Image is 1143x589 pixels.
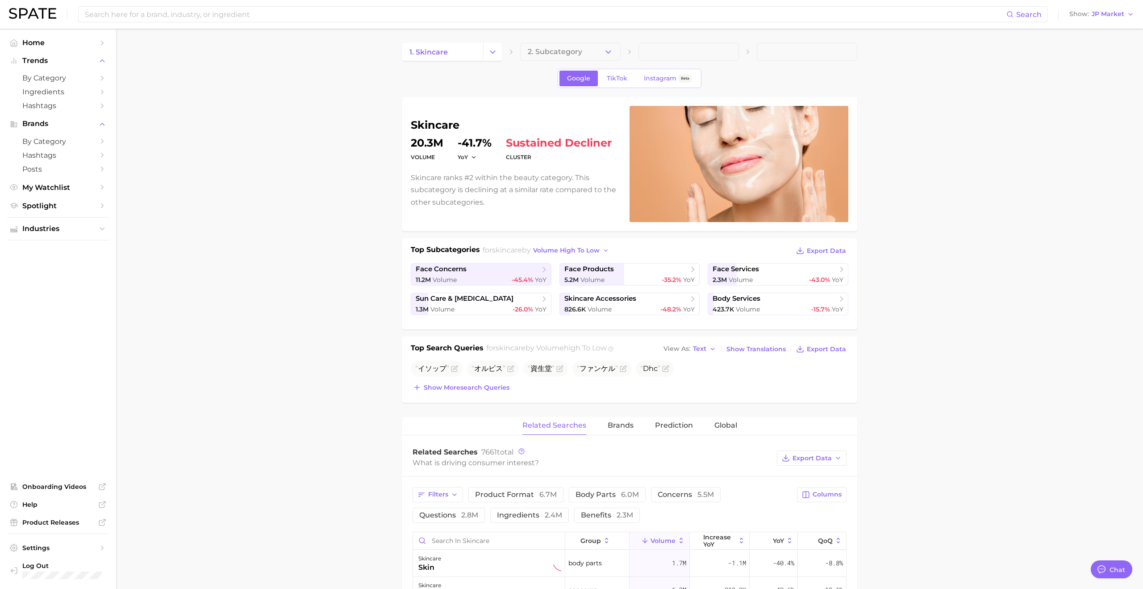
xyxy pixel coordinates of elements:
span: Brands [22,120,94,128]
div: skin [418,562,441,573]
span: 6.0m [621,490,639,499]
a: skincare accessories826.6k Volume-48.2% YoY [559,293,700,315]
span: オルビス [471,364,505,373]
span: -48.2% [660,305,681,313]
span: skincare [496,344,526,352]
button: Flag as miscategorized or irrelevant [620,365,627,372]
span: by Category [22,137,94,146]
a: Settings [7,541,109,555]
span: TikTok [607,75,627,82]
a: face concerns11.2m Volume-45.4% YoY [411,263,551,286]
img: sustained decliner [553,564,561,572]
span: Product Releases [22,518,94,526]
span: -15.7% [811,305,830,313]
span: sun care & [MEDICAL_DATA] [416,294,513,303]
img: SPATE [9,8,56,19]
span: -1.1m [728,558,746,568]
a: Ingredients [7,85,109,99]
button: YoY [750,532,798,550]
a: Product Releases [7,516,109,529]
span: Spotlight [22,202,94,210]
input: Search here for a brand, industry, or ingredient [84,7,1006,22]
a: 1. skincare [402,43,483,61]
span: ingredients [497,511,562,519]
button: Export Data [794,244,848,257]
h1: Top Subcategories [411,244,480,258]
a: Google [559,71,598,86]
span: Help [22,501,94,509]
button: skincareskinsustained declinerbody parts1.7m-1.1m-40.4%-8.8% [413,550,846,577]
span: body parts [576,490,639,499]
span: Volume [430,305,455,313]
dt: volume [411,152,443,163]
span: My Watchlist [22,183,94,192]
button: Volume [630,532,689,550]
button: Show Translations [724,343,788,355]
span: Hashtags [22,101,94,110]
span: Search [1016,10,1042,19]
a: TikTok [599,71,635,86]
span: Home [22,38,94,47]
span: 2.8m [461,511,478,519]
span: Prediction [655,421,693,429]
button: Flag as miscategorized or irrelevant [662,365,669,372]
span: benefits [581,511,633,519]
p: Skincare ranks #2 within the beauty category. This subcategory is declining at a similar rate com... [411,172,619,208]
span: Export Data [807,345,846,353]
span: YoY [832,276,843,284]
a: InstagramBeta [636,71,700,86]
span: -26.0% [513,305,533,313]
span: 資生堂 [528,364,555,373]
span: face concerns [416,265,467,273]
span: -43.0% [809,276,830,284]
span: Onboarding Videos [22,483,94,491]
span: Related Searches [522,421,586,429]
h2: for by Volume [486,343,607,355]
span: Instagram [644,75,676,82]
span: Export Data [807,247,846,255]
span: Volume [580,276,605,284]
button: Export Data [794,343,848,355]
dt: cluster [506,152,612,163]
span: Dhc [640,364,660,373]
span: -35.2% [662,276,681,284]
span: increase YoY [703,534,736,548]
span: 1.3m [416,305,429,313]
a: Posts [7,162,109,176]
a: body services423.7k Volume-15.7% YoY [708,293,848,315]
span: Global [714,421,737,429]
button: Change Category [483,43,502,61]
span: 5.2m [564,276,579,284]
button: Flag as miscategorized or irrelevant [451,365,458,372]
button: Show moresearch queries [411,381,512,394]
span: YoY [535,305,546,313]
button: 2. Subcategory [520,43,621,61]
span: Settings [22,544,94,552]
a: Home [7,36,109,50]
span: Beta [681,75,689,82]
span: YoY [535,276,546,284]
span: ファンケル [577,364,618,373]
h1: skincare [411,120,619,130]
span: 2.3m [617,511,633,519]
span: Show [1069,12,1089,17]
a: by Category [7,135,109,148]
span: Posts [22,165,94,173]
span: YoY [458,153,468,161]
span: 7661 [481,448,497,456]
dd: -41.7% [458,138,492,148]
span: Related Searches [413,448,478,456]
button: Brands [7,117,109,130]
span: 1.7m [672,558,686,568]
span: Columns [813,491,842,498]
span: Volume [651,537,676,544]
a: face products5.2m Volume-35.2% YoY [559,263,700,286]
span: YoY [832,305,843,313]
span: skincare accessories [564,294,636,303]
button: Flag as miscategorized or irrelevant [556,365,563,372]
span: JP Market [1092,12,1124,17]
span: product format [475,490,557,499]
a: Spotlight [7,199,109,213]
a: Log out. Currently logged in with e-mail yumi.toki@spate.nyc. [7,559,109,582]
span: 1. skincare [409,48,448,56]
